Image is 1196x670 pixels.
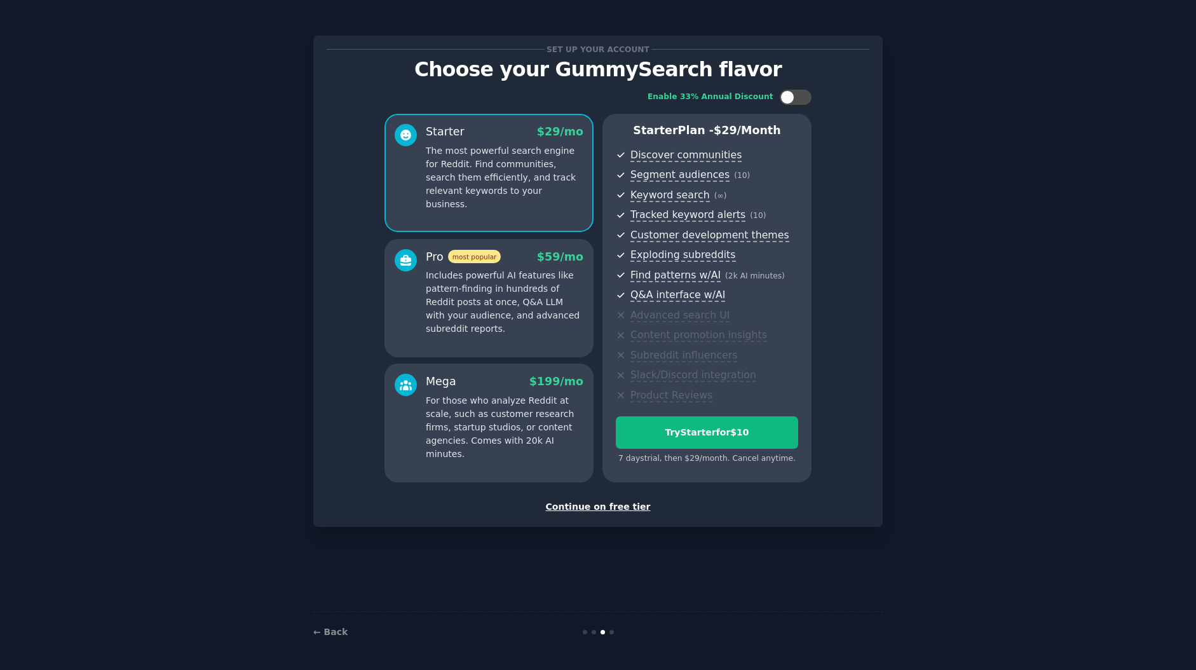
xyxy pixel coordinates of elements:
[616,123,798,139] p: Starter Plan -
[630,349,737,362] span: Subreddit influencers
[616,416,798,449] button: TryStarterfor$10
[616,426,798,439] div: Try Starter for $10
[630,168,730,182] span: Segment audiences
[630,269,721,282] span: Find patterns w/AI
[426,394,583,461] p: For those who analyze Reddit at scale, such as customer research firms, startup studios, or conte...
[734,171,750,180] span: ( 10 )
[537,125,583,138] span: $ 29 /mo
[630,309,730,322] span: Advanced search UI
[313,627,348,637] a: ← Back
[616,453,798,465] div: 7 days trial, then $ 29 /month . Cancel anytime.
[648,92,773,103] div: Enable 33% Annual Discount
[327,58,869,81] p: Choose your GummySearch flavor
[327,500,869,514] div: Continue on free tier
[529,375,583,388] span: $ 199 /mo
[630,289,725,302] span: Q&A interface w/AI
[426,249,501,265] div: Pro
[426,269,583,336] p: Includes powerful AI features like pattern-finding in hundreds of Reddit posts at once, Q&A LLM w...
[714,191,727,200] span: ( ∞ )
[426,374,456,390] div: Mega
[630,149,742,162] span: Discover communities
[426,124,465,140] div: Starter
[630,189,710,202] span: Keyword search
[750,211,766,220] span: ( 10 )
[537,250,583,263] span: $ 59 /mo
[630,249,735,262] span: Exploding subreddits
[714,124,781,137] span: $ 29 /month
[448,250,501,263] span: most popular
[426,144,583,211] p: The most powerful search engine for Reddit. Find communities, search them efficiently, and track ...
[630,329,767,342] span: Content promotion insights
[630,389,712,402] span: Product Reviews
[725,271,785,280] span: ( 2k AI minutes )
[630,369,756,382] span: Slack/Discord integration
[630,209,745,222] span: Tracked keyword alerts
[630,229,789,242] span: Customer development themes
[545,43,652,56] span: Set up your account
